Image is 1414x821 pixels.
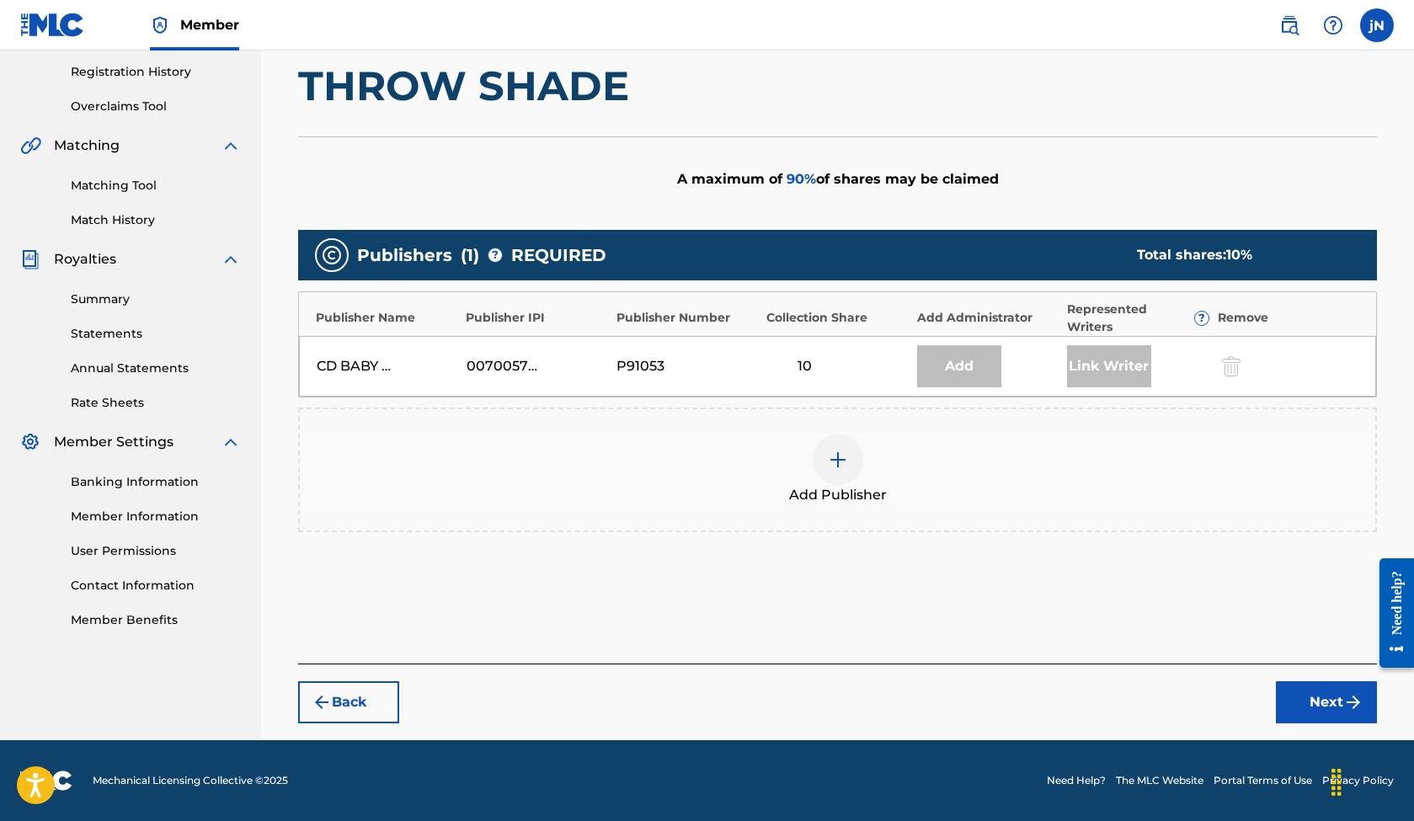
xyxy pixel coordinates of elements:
div: Drag [1323,757,1350,808]
a: Public Search [1273,8,1306,42]
iframe: Resource Center [1367,541,1414,685]
a: Match History [71,211,241,229]
span: 10 % [1226,247,1252,263]
a: Statements [71,325,241,343]
img: expand [221,432,241,452]
a: User Permissions [71,542,241,560]
span: 90 % [787,171,816,187]
a: Portal Terms of Use [1214,773,1312,788]
a: Overclaims Tool [71,98,241,115]
a: Member Information [71,508,241,525]
span: Publishers [357,243,452,268]
a: Banking Information [71,473,241,491]
a: Matching Tool [71,177,241,195]
a: Summary [71,291,241,308]
div: Add Administrator [917,309,1059,327]
img: logo [20,770,72,791]
img: publishers [322,245,342,265]
div: Total shares: [1137,245,1343,265]
div: Remove [1218,309,1359,327]
img: add [828,450,848,470]
img: 7ee5dd4eb1f8a8e3ef2f.svg [312,692,332,712]
img: Member Settings [20,432,40,452]
div: Publisher IPI [466,309,607,327]
span: Member [180,15,239,35]
button: Next [1276,681,1377,723]
a: The MLC Website [1116,773,1203,788]
div: Collection Share [766,309,908,327]
a: Need Help? [1047,773,1106,788]
div: User Menu [1360,8,1394,42]
span: REQUIRED [511,243,606,268]
span: ? [488,248,502,262]
span: Royalties [54,249,116,269]
a: Contact Information [71,577,241,594]
img: Top Rightsholder [150,15,170,35]
span: Member Settings [54,432,173,452]
div: Publisher Name [316,309,457,327]
img: expand [221,249,241,269]
div: Help [1316,8,1350,42]
a: Annual Statements [71,360,241,377]
img: help [1323,15,1343,35]
img: Matching [20,136,41,156]
div: Publisher Number [616,309,758,327]
span: Mechanical Licensing Collective © 2025 [93,773,288,788]
a: Member Benefits [71,611,241,629]
img: search [1279,15,1299,35]
img: f7272a7cc735f4ea7f67.svg [1343,692,1363,712]
span: Matching [54,136,120,156]
div: A maximum of of shares may be claimed [298,136,1377,221]
span: ( 1 ) [461,243,479,268]
div: Represented Writers [1067,301,1209,336]
span: ? [1195,312,1209,325]
h1: THROW SHADE [298,61,1377,111]
a: Rate Sheets [71,394,241,412]
img: Royalties [20,249,40,269]
img: MLC Logo [20,13,85,37]
a: Registration History [71,63,241,81]
span: Add Publisher [789,485,887,505]
img: expand [221,136,241,156]
a: Privacy Policy [1322,773,1394,788]
button: Back [298,681,399,723]
iframe: Chat Widget [1330,740,1414,821]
